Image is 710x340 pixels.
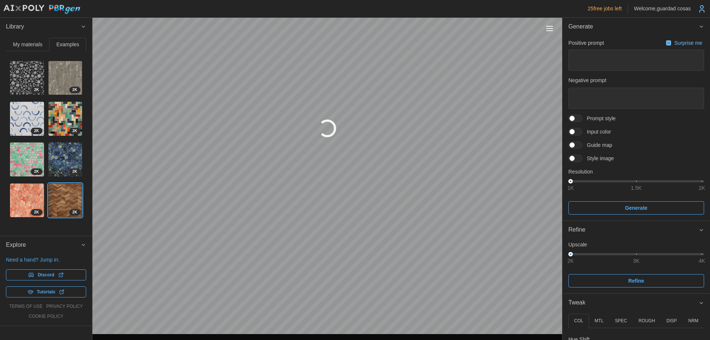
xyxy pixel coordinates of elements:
[72,128,77,134] span: 2 K
[568,221,699,239] span: Refine
[6,286,86,297] a: Tutorials
[10,142,44,176] img: rmQvcRwbNSCJEe6pTfJC
[568,39,604,47] p: Positive prompt
[48,183,83,218] a: 7W30H3GteWHjCkbJfp3T2K
[6,18,81,36] span: Library
[34,209,39,215] span: 2 K
[544,23,555,34] button: Toggle viewport controls
[562,239,710,293] div: Refine
[38,270,54,280] span: Discord
[582,141,612,149] span: Guide map
[6,236,81,254] span: Explore
[664,38,704,48] button: Surprise me
[639,318,655,324] p: ROUGH
[595,318,603,324] p: MTL
[10,61,44,95] img: KVb5AZZcm50jiSgLad2X
[568,18,699,36] span: Generate
[568,294,699,312] span: Tweak
[568,168,704,175] p: Resolution
[562,294,710,312] button: Tweak
[46,303,83,310] a: privacy policy
[568,274,704,287] button: Refine
[562,18,710,36] button: Generate
[10,183,44,218] a: nNLoz7BvrHNDGsIkGEWe2K
[57,42,79,47] span: Examples
[28,313,63,320] a: cookie policy
[582,128,611,135] span: Input color
[9,303,43,310] a: terms of use
[48,184,82,218] img: 7W30H3GteWHjCkbJfp3T
[674,39,704,47] p: Surprise me
[562,221,710,239] button: Refine
[72,87,77,93] span: 2 K
[562,36,710,221] div: Generate
[48,142,82,176] img: 3E0UQC95wUp78nkCzAdU
[634,5,691,12] p: Welcome, guardad cosas
[582,155,614,162] span: Style image
[615,318,627,324] p: SPEC
[628,275,644,287] span: Refine
[10,101,44,136] a: 3lq3cu2JvZiq5bUSymgG2K
[34,128,39,134] span: 2 K
[48,142,83,177] a: 3E0UQC95wUp78nkCzAdU2K
[3,4,81,14] img: AIxPoly PBRgen
[10,102,44,136] img: 3lq3cu2JvZiq5bUSymgG
[48,102,82,136] img: 7fsCwJiRL3kBdwDnQniT
[10,184,44,218] img: nNLoz7BvrHNDGsIkGEWe
[10,142,44,177] a: rmQvcRwbNSCJEe6pTfJC2K
[37,287,55,297] span: Tutorials
[34,169,39,175] span: 2 K
[6,269,86,280] a: Discord
[48,61,82,95] img: ngI1gUpNHaJX3lyJoShn
[48,101,83,136] a: 7fsCwJiRL3kBdwDnQniT2K
[625,202,648,214] span: Generate
[13,42,42,47] span: My materials
[568,201,704,215] button: Generate
[6,256,86,263] p: Need a hand? Jump in:
[568,77,704,84] p: Negative prompt
[568,241,704,248] p: Upscale
[666,318,677,324] p: DISP
[72,169,77,175] span: 2 K
[48,61,83,95] a: ngI1gUpNHaJX3lyJoShn2K
[582,115,616,122] span: Prompt style
[72,209,77,215] span: 2 K
[688,318,698,324] p: NRM
[10,61,44,95] a: KVb5AZZcm50jiSgLad2X2K
[34,87,39,93] span: 2 K
[588,5,622,12] p: 25 free jobs left
[574,318,583,324] p: COL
